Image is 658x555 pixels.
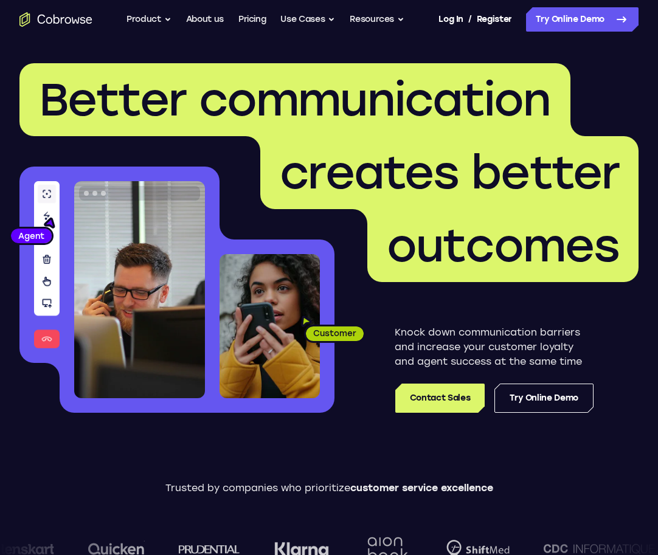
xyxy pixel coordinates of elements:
span: outcomes [387,218,619,273]
a: Register [477,7,512,32]
button: Resources [350,7,404,32]
img: prudential [173,544,234,554]
span: / [468,12,472,27]
p: Knock down communication barriers and increase your customer loyalty and agent success at the sam... [395,325,594,369]
span: customer service excellence [350,482,493,494]
span: creates better [280,145,619,200]
span: Better communication [39,72,551,127]
a: Go to the home page [19,12,92,27]
a: Contact Sales [395,384,485,413]
a: Pricing [238,7,266,32]
a: Try Online Demo [526,7,639,32]
a: About us [186,7,224,32]
img: A customer support agent talking on the phone [74,181,205,398]
button: Use Cases [280,7,335,32]
img: A customer holding their phone [220,254,320,398]
button: Product [126,7,171,32]
a: Try Online Demo [494,384,594,413]
a: Log In [438,7,463,32]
